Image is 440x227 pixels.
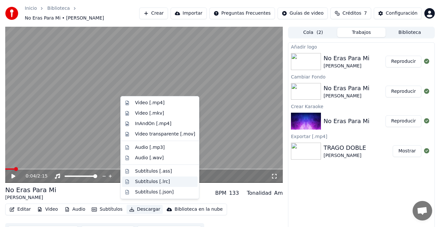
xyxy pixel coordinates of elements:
span: 0:04 [25,173,36,179]
nav: breadcrumb [25,5,139,21]
div: TRAGO DOBLE [324,143,366,152]
div: No Eras Para Mi [324,54,370,63]
div: [PERSON_NAME] [5,194,56,201]
div: Video transparente [.mov] [135,131,195,137]
div: Configuración [386,10,417,17]
div: Exportar [.mp4] [288,132,434,140]
div: No Eras Para Mi [5,185,56,194]
div: [PERSON_NAME] [324,93,370,99]
div: Chat abierto [413,201,432,220]
button: Cola [289,28,337,37]
div: / [25,173,41,179]
div: Video [.mp4] [135,100,164,106]
button: Video [35,205,60,214]
span: No Eras Para Mi • [PERSON_NAME] [25,15,104,21]
button: Créditos7 [330,7,371,19]
div: Audio [.wav] [135,155,164,161]
div: Am [274,189,283,197]
button: Descargar [127,205,163,214]
a: Inicio [25,5,37,12]
div: Tonalidad [247,189,272,197]
div: [PERSON_NAME] [324,63,370,69]
button: Mostrar [393,145,421,157]
button: Audio [62,205,88,214]
div: Cambiar Fondo [288,73,434,80]
div: Subtítulos [.lrc] [135,178,170,185]
div: Crear Karaoke [288,102,434,110]
button: Biblioteca [386,28,434,37]
a: Biblioteca [47,5,70,12]
div: BPM [215,189,226,197]
div: Subtítulos [.json] [135,189,174,195]
div: Video [.mkv] [135,110,164,117]
button: Preguntas Frecuentes [209,7,275,19]
button: Crear [139,7,168,19]
button: Reproducir [386,115,421,127]
button: Editar [7,205,33,214]
span: 7 [364,10,367,17]
div: Audio [.mp3] [135,144,165,151]
div: Subtítulos [.ass] [135,168,172,175]
div: No Eras Para Mi [324,117,370,126]
span: 2:15 [38,173,48,179]
button: Importar [171,7,207,19]
button: Reproducir [386,56,421,67]
div: InAndOn [.mp4] [135,121,172,127]
span: Créditos [342,10,361,17]
div: Biblioteca en la nube [174,206,223,213]
div: 133 [229,189,239,197]
button: Configuración [374,7,422,19]
button: Reproducir [386,86,421,97]
img: youka [5,7,18,20]
button: Guías de video [278,7,328,19]
span: ( 2 ) [316,29,323,36]
div: [PERSON_NAME] [324,152,366,159]
div: No Eras Para Mi [324,84,370,93]
button: Trabajos [337,28,386,37]
div: Añadir logo [288,43,434,50]
button: Subtítulos [89,205,125,214]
